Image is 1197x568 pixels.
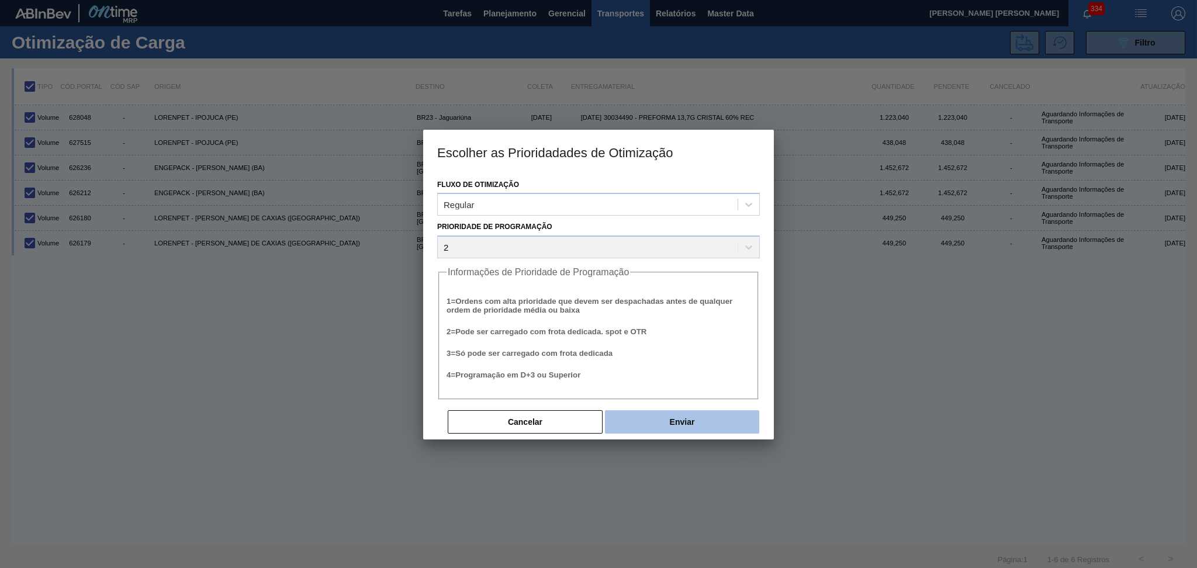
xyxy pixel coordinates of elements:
[448,410,603,434] button: Cancelar
[437,181,519,189] label: Fluxo de Otimização
[447,349,750,358] h5: 3 = Só pode ser carregado com frota dedicada
[423,130,774,174] h3: Escolher as Prioridadades de Otimização
[447,297,750,314] h5: 1 = Ordens com alta prioridade que devem ser despachadas antes de qualquer ordem de prioridade mé...
[605,410,759,434] button: Enviar
[447,327,750,336] h5: 2 = Pode ser carregado com frota dedicada. spot e OTR
[447,267,630,278] legend: Informações de Prioridade de Programação
[437,223,552,231] label: Prioridade de Programação
[447,370,750,379] h5: 4 = Programação em D+3 ou Superior
[444,200,475,210] div: Regular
